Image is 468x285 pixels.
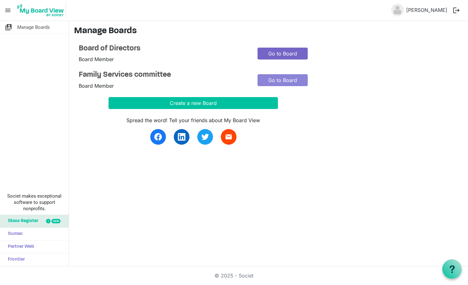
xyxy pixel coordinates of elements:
[221,129,237,145] a: email
[258,74,308,86] a: Go to Board
[109,97,278,109] button: Create a new Board
[109,117,278,124] div: Spread the word! Tell your friends about My Board View
[450,4,463,17] button: logout
[2,4,14,16] span: menu
[215,272,253,279] a: © 2025 - Societ
[3,193,66,212] span: Societ makes exceptional software to support nonprofits.
[5,253,25,266] span: Frontier
[178,133,185,141] img: linkedin.svg
[154,133,162,141] img: facebook.svg
[79,70,248,80] a: Family Services committee
[79,83,114,89] span: Board Member
[17,21,50,34] span: Manage Boards
[5,215,38,227] span: Glass Register
[391,4,404,16] img: no-profile-picture.svg
[51,219,61,223] div: new
[79,44,248,53] a: Board of Directors
[15,3,68,18] a: My Board View Logo
[74,26,463,37] h3: Manage Boards
[225,133,232,141] span: email
[15,3,66,18] img: My Board View Logo
[5,241,34,253] span: Partner Web
[5,21,12,34] span: switch_account
[79,56,114,62] span: Board Member
[258,48,308,60] a: Go to Board
[404,4,450,16] a: [PERSON_NAME]
[201,133,209,141] img: twitter.svg
[5,228,23,240] span: Sumac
